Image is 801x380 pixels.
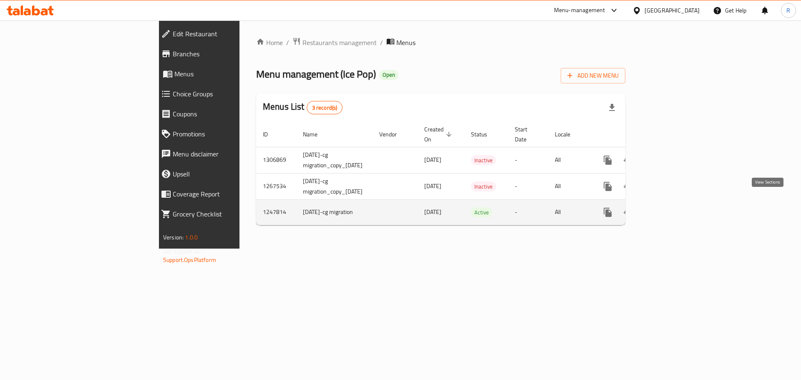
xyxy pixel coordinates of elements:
[173,89,286,99] span: Choice Groups
[292,37,377,48] a: Restaurants management
[154,64,293,84] a: Menus
[598,202,618,222] button: more
[173,109,286,119] span: Coupons
[154,124,293,144] a: Promotions
[471,156,496,165] span: Inactive
[173,29,286,39] span: Edit Restaurant
[163,254,216,265] a: Support.OpsPlatform
[471,129,498,139] span: Status
[567,70,619,81] span: Add New Menu
[154,164,293,184] a: Upsell
[154,144,293,164] a: Menu disclaimer
[302,38,377,48] span: Restaurants management
[263,101,343,114] h2: Menus List
[173,49,286,59] span: Branches
[618,176,638,196] button: Change Status
[296,147,373,173] td: [DATE]-cg migration_copy_[DATE]
[508,173,548,199] td: -
[424,124,454,144] span: Created On
[185,232,198,243] span: 1.0.0
[786,6,790,15] span: R
[173,129,286,139] span: Promotions
[554,5,605,15] div: Menu-management
[173,189,286,199] span: Coverage Report
[515,124,538,144] span: Start Date
[379,70,398,80] div: Open
[396,38,416,48] span: Menus
[548,173,591,199] td: All
[424,181,441,191] span: [DATE]
[163,232,184,243] span: Version:
[163,246,202,257] span: Get support on:
[471,208,492,217] span: Active
[256,37,625,48] nav: breadcrumb
[173,209,286,219] span: Grocery Checklist
[296,173,373,199] td: [DATE]-cg migration_copy_[DATE]
[598,150,618,170] button: more
[263,129,279,139] span: ID
[154,204,293,224] a: Grocery Checklist
[173,169,286,179] span: Upsell
[555,129,581,139] span: Locale
[174,69,286,79] span: Menus
[591,122,685,147] th: Actions
[645,6,700,15] div: [GEOGRAPHIC_DATA]
[508,199,548,225] td: -
[296,199,373,225] td: [DATE]-cg migration
[154,104,293,124] a: Coupons
[256,65,376,83] span: Menu management ( Ice Pop )
[379,71,398,78] span: Open
[598,176,618,196] button: more
[548,199,591,225] td: All
[508,147,548,173] td: -
[256,122,685,225] table: enhanced table
[471,155,496,165] div: Inactive
[424,154,441,165] span: [DATE]
[548,147,591,173] td: All
[618,150,638,170] button: Change Status
[380,38,383,48] li: /
[154,84,293,104] a: Choice Groups
[561,68,625,83] button: Add New Menu
[154,184,293,204] a: Coverage Report
[602,98,622,118] div: Export file
[173,149,286,159] span: Menu disclaimer
[154,24,293,44] a: Edit Restaurant
[154,44,293,64] a: Branches
[471,182,496,191] span: Inactive
[307,104,343,112] span: 3 record(s)
[618,202,638,222] button: Change Status
[379,129,408,139] span: Vendor
[471,207,492,217] div: Active
[307,101,343,114] div: Total records count
[424,206,441,217] span: [DATE]
[303,129,328,139] span: Name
